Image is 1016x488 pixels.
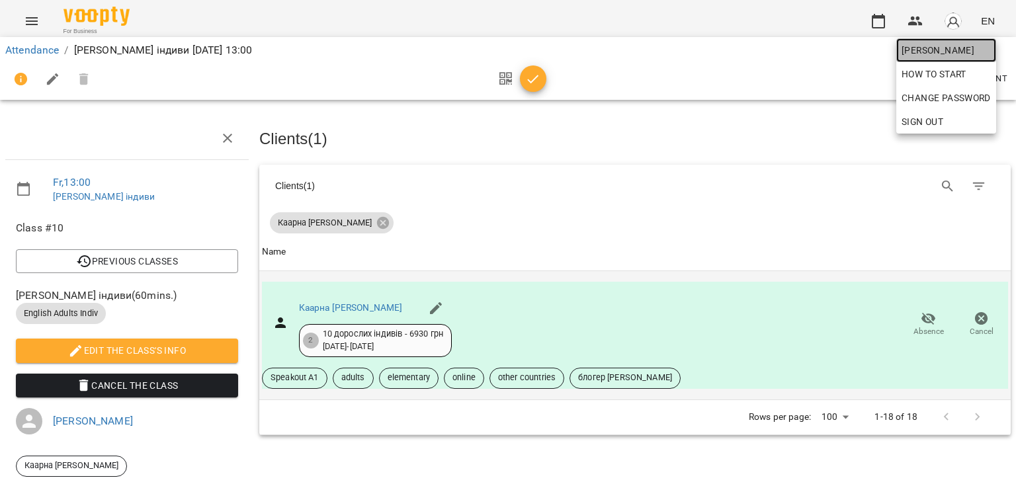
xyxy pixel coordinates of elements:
[902,114,943,130] span: Sign Out
[902,90,991,106] span: Change Password
[896,110,996,134] button: Sign Out
[896,86,996,110] a: Change Password
[896,62,972,86] a: How to start
[896,38,996,62] a: [PERSON_NAME]
[902,42,991,58] span: [PERSON_NAME]
[902,66,966,82] span: How to start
